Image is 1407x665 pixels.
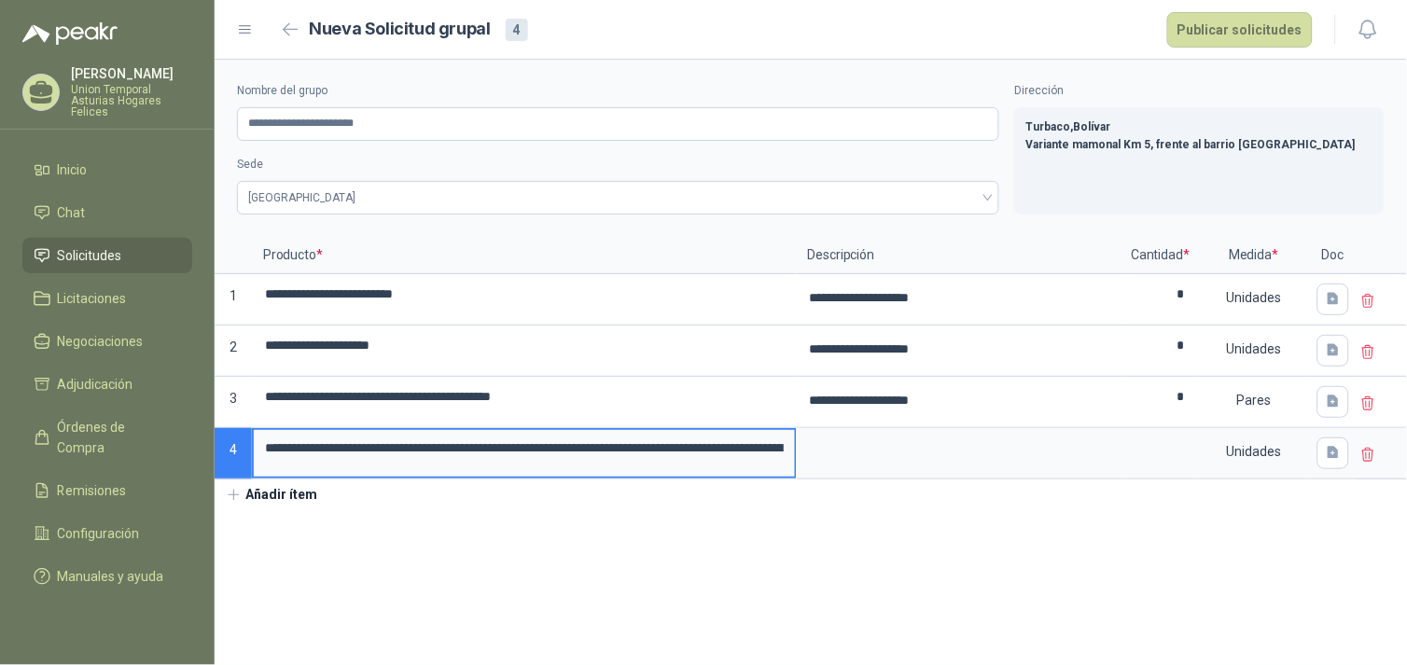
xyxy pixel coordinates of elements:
a: Configuración [22,516,192,551]
p: 4 [215,428,252,479]
button: Publicar solicitudes [1167,12,1313,48]
button: Añadir ítem [215,479,329,511]
span: Negociaciones [58,331,144,352]
p: Variante mamonal Km 5, frente al barrio [GEOGRAPHIC_DATA] [1025,136,1373,154]
p: Medida [1198,237,1310,274]
span: Solicitudes [58,245,122,266]
span: Asturias [248,184,988,212]
h2: Nueva Solicitud grupal [310,16,491,43]
a: Chat [22,195,192,230]
p: 3 [215,377,252,428]
a: Órdenes de Compra [22,409,192,465]
p: Descripción [797,237,1123,274]
span: Inicio [58,159,88,180]
p: Union Temporal Asturias Hogares Felices [71,84,192,118]
div: 4 [506,19,528,41]
label: Nombre del grupo [237,82,999,100]
span: Manuales y ayuda [58,566,164,587]
span: Remisiones [58,480,127,501]
p: Doc [1310,237,1357,274]
label: Dirección [1014,82,1385,100]
div: Unidades [1200,327,1308,370]
div: Unidades [1200,276,1308,319]
a: Solicitudes [22,238,192,273]
img: Logo peakr [22,22,118,45]
a: Adjudicación [22,367,192,402]
p: Cantidad [1123,237,1198,274]
label: Sede [237,156,999,173]
a: Negociaciones [22,324,192,359]
p: Turbaco , Bolívar [1025,118,1373,136]
a: Inicio [22,152,192,187]
span: Chat [58,202,86,223]
p: 1 [215,274,252,326]
a: Remisiones [22,473,192,508]
span: Adjudicación [58,374,133,395]
p: 2 [215,326,252,377]
span: Configuración [58,523,140,544]
a: Manuales y ayuda [22,559,192,594]
span: Licitaciones [58,288,127,309]
p: [PERSON_NAME] [71,67,192,80]
div: Unidades [1200,430,1308,473]
div: Pares [1200,379,1308,422]
a: Licitaciones [22,281,192,316]
span: Órdenes de Compra [58,417,174,458]
p: Producto [252,237,797,274]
